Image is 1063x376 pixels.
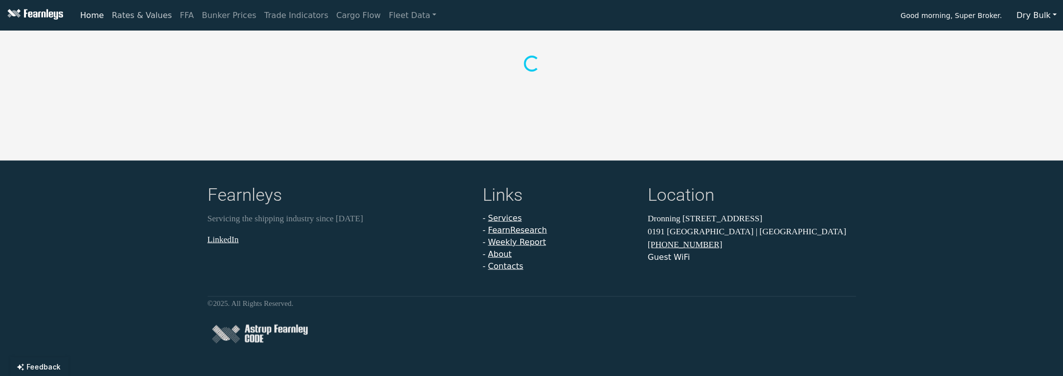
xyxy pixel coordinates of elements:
[76,6,108,26] a: Home
[208,299,294,307] small: © 2025 . All Rights Reserved.
[648,251,690,263] button: Guest WiFi
[900,8,1002,25] span: Good morning, Super Broker.
[488,213,521,223] a: Services
[648,185,856,208] h4: Location
[332,6,385,26] a: Cargo Flow
[648,225,856,238] p: 0191 [GEOGRAPHIC_DATA] | [GEOGRAPHIC_DATA]
[648,240,722,249] a: [PHONE_NUMBER]
[488,249,511,259] a: About
[208,185,471,208] h4: Fearnleys
[483,185,636,208] h4: Links
[198,6,260,26] a: Bunker Prices
[648,212,856,225] p: Dronning [STREET_ADDRESS]
[385,6,440,26] a: Fleet Data
[488,261,523,271] a: Contacts
[208,212,471,225] p: Servicing the shipping industry since [DATE]
[483,260,636,272] li: -
[483,224,636,236] li: -
[208,234,239,244] a: LinkedIn
[488,237,546,247] a: Weekly Report
[483,212,636,224] li: -
[5,9,63,22] img: Fearnleys Logo
[483,248,636,260] li: -
[488,225,547,235] a: FearnResearch
[108,6,176,26] a: Rates & Values
[483,236,636,248] li: -
[1010,6,1063,25] button: Dry Bulk
[176,6,198,26] a: FFA
[260,6,332,26] a: Trade Indicators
